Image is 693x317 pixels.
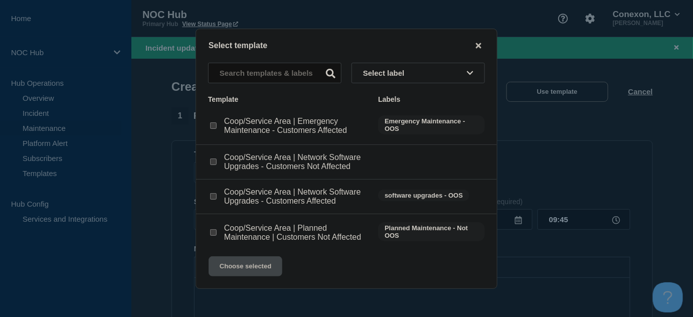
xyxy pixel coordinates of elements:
[224,117,368,135] p: Coop/Service Area | Emergency Maintenance - Customers Affected
[224,153,368,171] p: Coop/Service Area | Network Software Upgrades - Customers Not Affected
[210,193,217,200] input: Coop/Service Area | Network Software Upgrades - Customers Affected checkbox
[378,190,469,201] span: software upgrades - OOS
[210,158,217,165] input: Coop/Service Area | Network Software Upgrades - Customers Not Affected checkbox
[352,63,485,83] button: Select label
[196,41,497,51] div: Select template
[363,69,409,77] span: Select label
[210,229,217,236] input: Coop/Service Area | Planned Maintenance | Customers Not Affected checkbox
[209,256,282,276] button: Choose selected
[378,222,485,241] span: Planned Maintenance - Not OOS
[208,63,341,83] input: Search templates & labels
[378,95,485,103] div: Labels
[378,115,485,134] span: Emergency Maintenance - OOS
[208,95,368,103] div: Template
[210,122,217,129] input: Coop/Service Area | Emergency Maintenance - Customers Affected checkbox
[473,41,484,51] button: close button
[224,224,368,242] p: Coop/Service Area | Planned Maintenance | Customers Not Affected
[224,188,368,206] p: Coop/Service Area | Network Software Upgrades - Customers Affected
